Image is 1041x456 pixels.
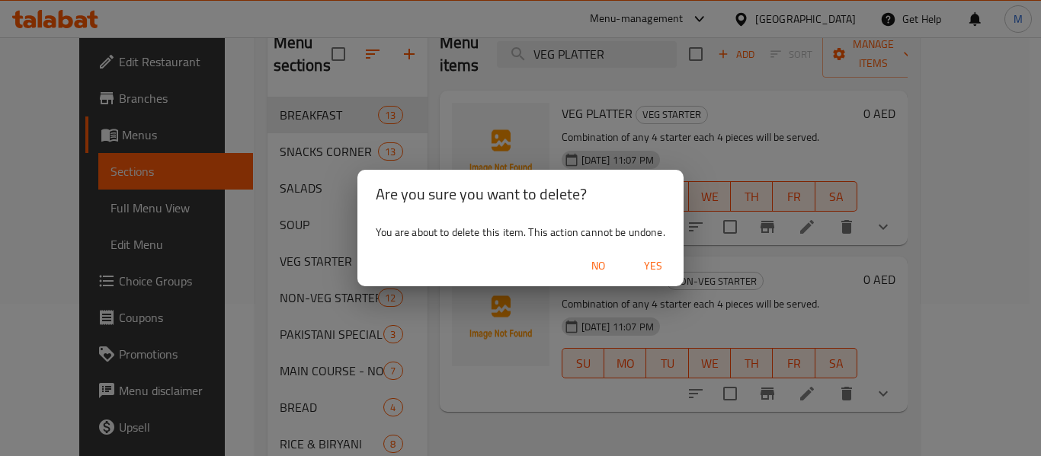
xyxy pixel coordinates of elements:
div: You are about to delete this item. This action cannot be undone. [357,218,684,246]
h2: Are you sure you want to delete? [376,182,665,206]
button: Yes [629,252,677,280]
span: No [580,257,617,276]
span: Yes [635,257,671,276]
button: No [574,252,623,280]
